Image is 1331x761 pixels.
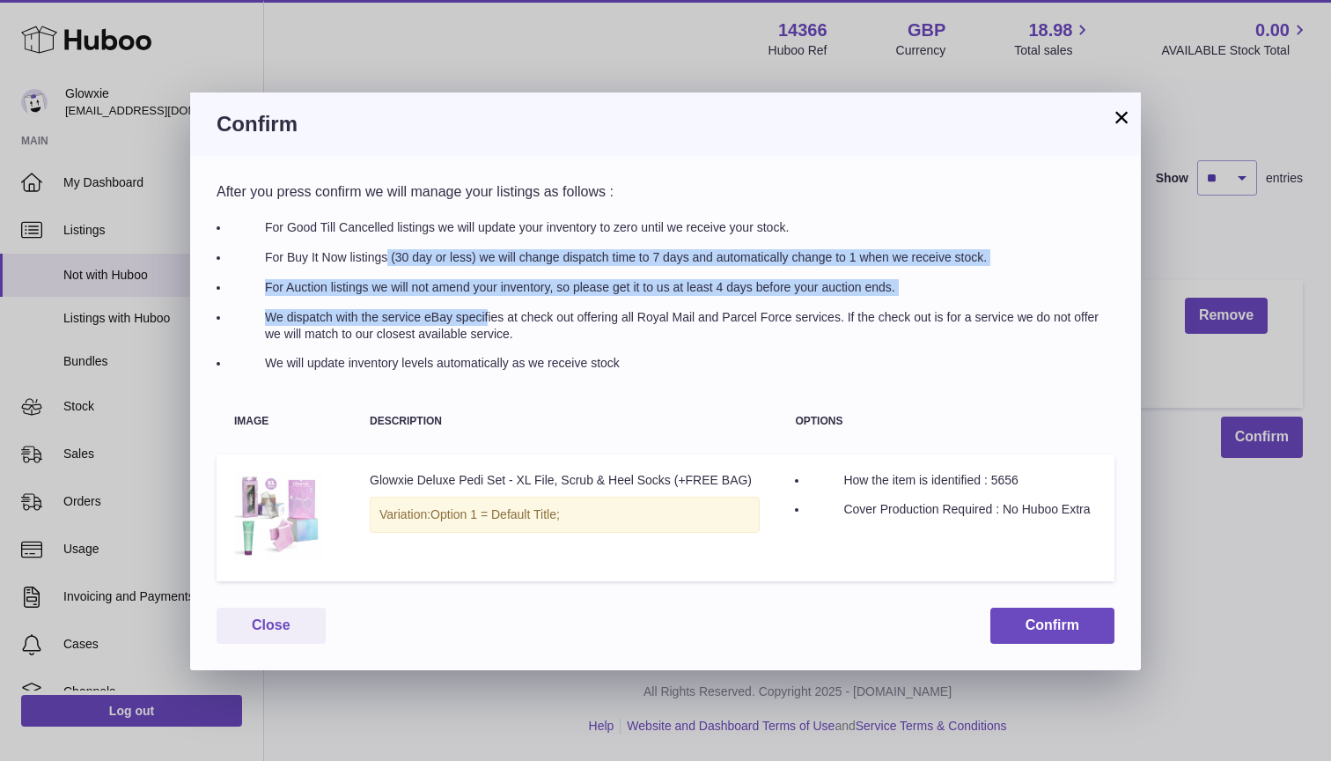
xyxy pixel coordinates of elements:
[430,507,560,521] span: Option 1 = Default Title;
[230,309,1114,343] li: We dispatch with the service eBay specifies at check out offering all Royal Mail and Parcel Force...
[990,608,1114,644] button: Confirm
[1111,107,1132,128] button: ×
[230,279,1114,296] li: For Auction listings we will not amend your inventory, so please get it to us at least 4 days bef...
[230,249,1114,266] li: For Buy It Now listings (30 day or less) we will change dispatch time to 7 days and automatically...
[217,398,352,445] th: Image
[777,398,1114,445] th: Options
[230,219,1114,236] li: For Good Till Cancelled listings we will update your inventory to zero until we receive your stock.
[370,497,760,533] div: Variation:
[217,608,326,644] button: Close
[234,472,322,560] img: Sale_50_Off_3.webp
[808,501,1097,518] li: Cover Production Required : No Huboo Extra
[352,454,777,582] td: Glowxie Deluxe Pedi Set - XL File, Scrub & Heel Socks (+FREE BAG)
[217,182,1114,202] p: After you press confirm we will manage your listings as follows :
[230,355,1114,372] li: We will update inventory levels automatically as we receive stock
[217,110,1114,138] h3: Confirm
[352,398,777,445] th: Description
[808,472,1097,489] li: How the item is identified : 5656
